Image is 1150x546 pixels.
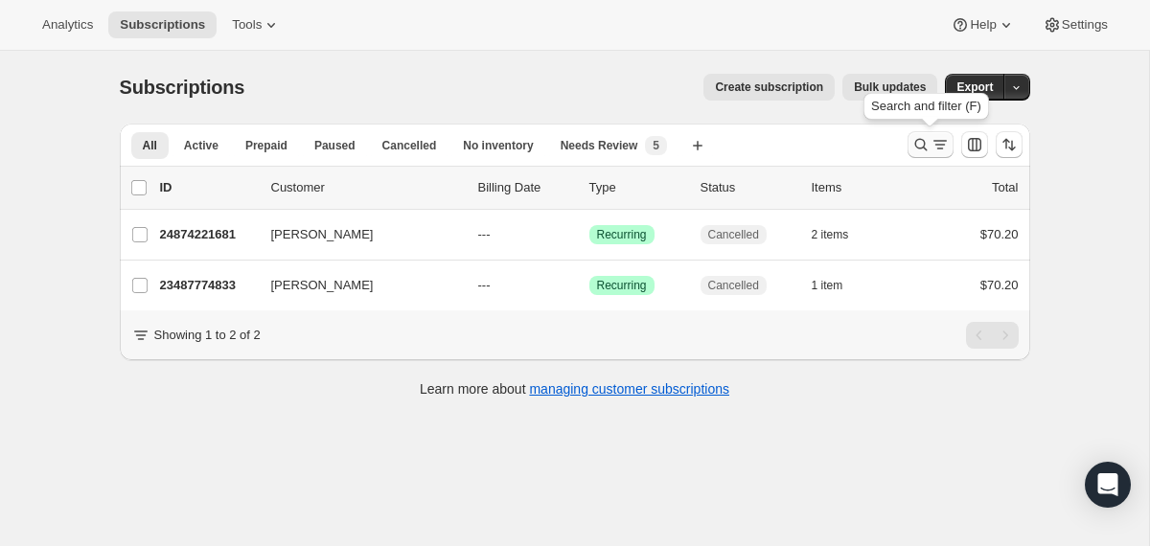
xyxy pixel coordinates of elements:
span: Paused [314,138,356,153]
button: 1 item [812,272,864,299]
button: Analytics [31,11,104,38]
span: Cancelled [382,138,437,153]
span: --- [478,227,491,241]
div: Open Intercom Messenger [1085,462,1131,508]
p: Status [701,178,796,197]
button: Search and filter results [908,131,954,158]
p: Customer [271,178,463,197]
button: Help [939,11,1026,38]
button: 2 items [812,221,870,248]
button: Create subscription [703,74,835,101]
span: --- [478,278,491,292]
span: Subscriptions [120,77,245,98]
span: Prepaid [245,138,287,153]
button: Export [945,74,1004,101]
button: Bulk updates [842,74,937,101]
span: No inventory [463,138,533,153]
p: 23487774833 [160,276,256,295]
div: IDCustomerBilling DateTypeStatusItemsTotal [160,178,1019,197]
span: Cancelled [708,227,759,242]
span: Needs Review [561,138,638,153]
button: Settings [1031,11,1119,38]
nav: Pagination [966,322,1019,349]
a: managing customer subscriptions [529,381,729,397]
span: Settings [1062,17,1108,33]
span: Create subscription [715,80,823,95]
span: Active [184,138,218,153]
p: Showing 1 to 2 of 2 [154,326,261,345]
span: Subscriptions [120,17,205,33]
span: Recurring [597,227,647,242]
span: 2 items [812,227,849,242]
button: [PERSON_NAME] [260,219,451,250]
span: Export [956,80,993,95]
p: Total [992,178,1018,197]
span: Bulk updates [854,80,926,95]
button: Customize table column order and visibility [961,131,988,158]
span: [PERSON_NAME] [271,276,374,295]
button: Tools [220,11,292,38]
span: 5 [653,138,659,153]
p: Billing Date [478,178,574,197]
span: $70.20 [980,227,1019,241]
span: Help [970,17,996,33]
span: Recurring [597,278,647,293]
span: Cancelled [708,278,759,293]
span: $70.20 [980,278,1019,292]
div: Type [589,178,685,197]
p: ID [160,178,256,197]
button: Sort the results [996,131,1023,158]
span: [PERSON_NAME] [271,225,374,244]
span: Analytics [42,17,93,33]
span: All [143,138,157,153]
p: Learn more about [420,379,729,398]
span: Tools [232,17,262,33]
div: 23487774833[PERSON_NAME]---SuccessRecurringCancelled1 item$70.20 [160,272,1019,299]
div: 24874221681[PERSON_NAME]---SuccessRecurringCancelled2 items$70.20 [160,221,1019,248]
div: Items [812,178,908,197]
button: [PERSON_NAME] [260,270,451,301]
button: Create new view [682,132,713,159]
button: Subscriptions [108,11,217,38]
p: 24874221681 [160,225,256,244]
span: 1 item [812,278,843,293]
